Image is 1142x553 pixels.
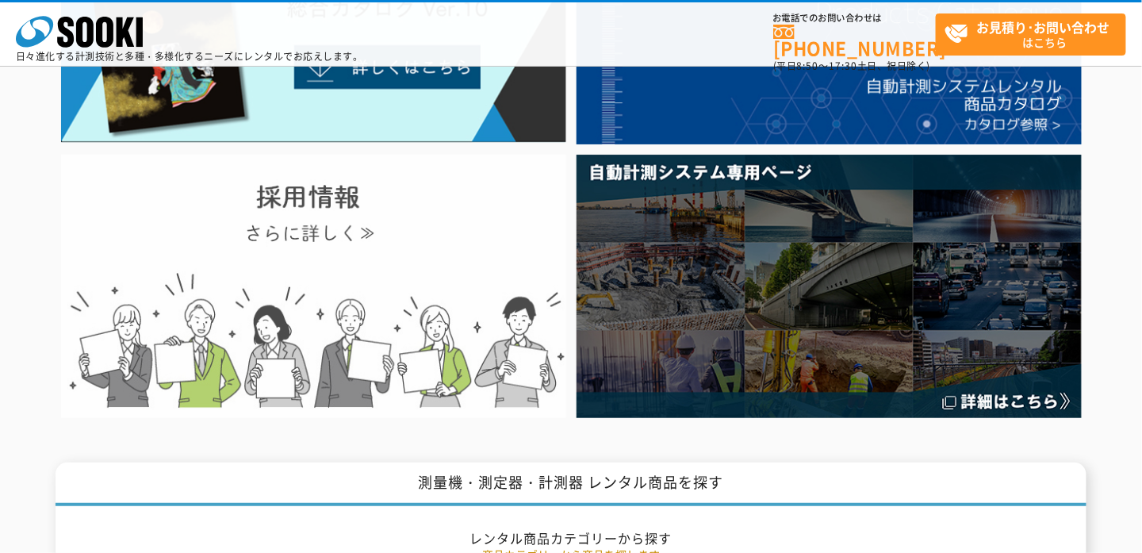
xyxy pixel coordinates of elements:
strong: お見積り･お問い合わせ [977,17,1110,36]
a: お見積り･お問い合わせはこちら [936,13,1126,56]
img: SOOKI recruit [61,155,566,417]
p: 日々進化する計測技術と多種・多様化するニーズにレンタルでお応えします。 [16,52,363,61]
span: お電話でのお問い合わせは [773,13,936,23]
span: (平日 ～ 土日、祝日除く) [773,59,930,73]
span: 8:50 [797,59,819,73]
a: [PHONE_NUMBER] [773,25,936,57]
span: はこちら [945,14,1125,54]
img: 自動計測システム専用ページ [577,155,1082,417]
h1: 測量機・測定器・計測器 レンタル商品を探す [56,463,1086,506]
span: 17:30 [829,59,857,73]
h2: レンタル商品カテゴリーから探す [107,530,1035,547]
